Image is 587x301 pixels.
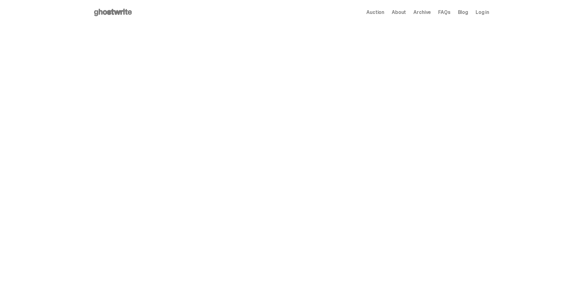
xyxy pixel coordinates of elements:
[366,10,384,15] a: Auction
[458,10,468,15] a: Blog
[413,10,431,15] a: Archive
[392,10,406,15] a: About
[438,10,450,15] a: FAQs
[476,10,489,15] a: Log in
